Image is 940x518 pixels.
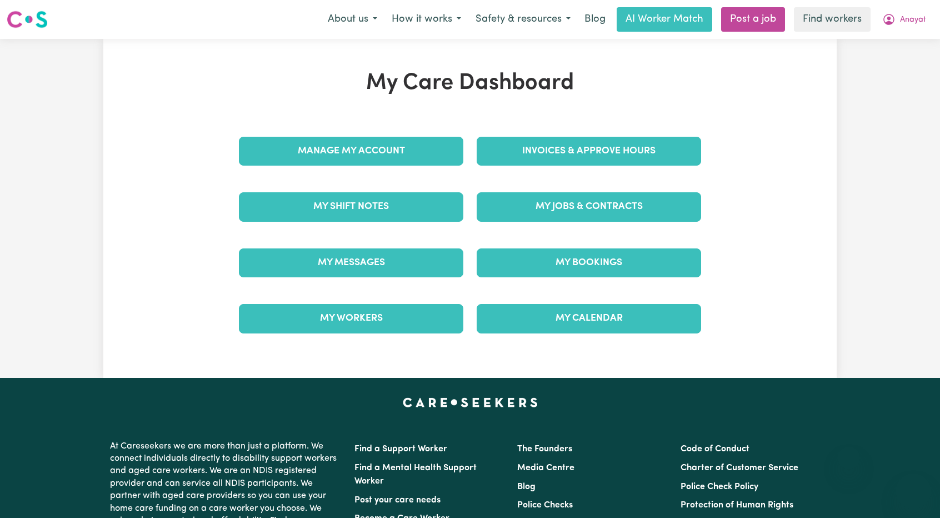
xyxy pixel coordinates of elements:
[681,501,793,510] a: Protection of Human Rights
[384,8,468,31] button: How it works
[875,8,933,31] button: My Account
[900,14,926,26] span: Anayat
[477,192,701,221] a: My Jobs & Contracts
[681,445,749,454] a: Code of Conduct
[681,482,758,491] a: Police Check Policy
[7,9,48,29] img: Careseekers logo
[517,464,574,472] a: Media Centre
[517,445,572,454] a: The Founders
[354,464,477,486] a: Find a Mental Health Support Worker
[239,248,463,277] a: My Messages
[477,248,701,277] a: My Bookings
[477,304,701,333] a: My Calendar
[354,496,441,505] a: Post your care needs
[721,7,785,32] a: Post a job
[517,482,536,491] a: Blog
[477,137,701,166] a: Invoices & Approve Hours
[354,445,447,454] a: Find a Support Worker
[7,7,48,32] a: Careseekers logo
[239,192,463,221] a: My Shift Notes
[468,8,578,31] button: Safety & resources
[794,7,871,32] a: Find workers
[232,70,708,97] h1: My Care Dashboard
[239,304,463,333] a: My Workers
[578,7,612,32] a: Blog
[239,137,463,166] a: Manage My Account
[896,474,931,509] iframe: Button to launch messaging window
[838,447,860,469] iframe: Close message
[321,8,384,31] button: About us
[681,464,798,472] a: Charter of Customer Service
[517,501,573,510] a: Police Checks
[617,7,712,32] a: AI Worker Match
[403,398,538,407] a: Careseekers home page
